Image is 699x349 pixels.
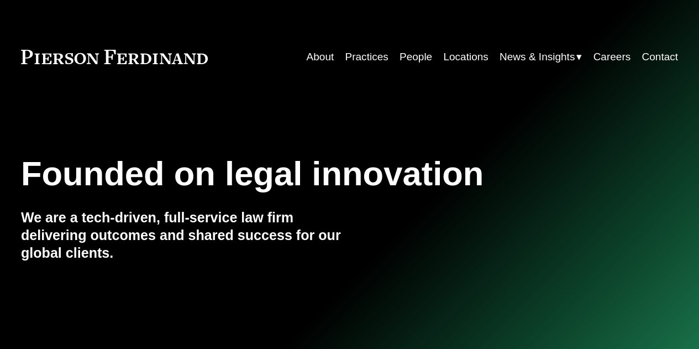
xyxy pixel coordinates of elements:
[500,46,582,67] a: folder dropdown
[400,46,432,67] a: People
[443,46,488,67] a: Locations
[307,46,334,67] a: About
[345,46,388,67] a: Practices
[21,154,569,193] h1: Founded on legal innovation
[593,46,631,67] a: Careers
[642,46,679,67] a: Contact
[500,48,575,66] span: News & Insights
[21,209,350,262] h4: We are a tech-driven, full-service law firm delivering outcomes and shared success for our global...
